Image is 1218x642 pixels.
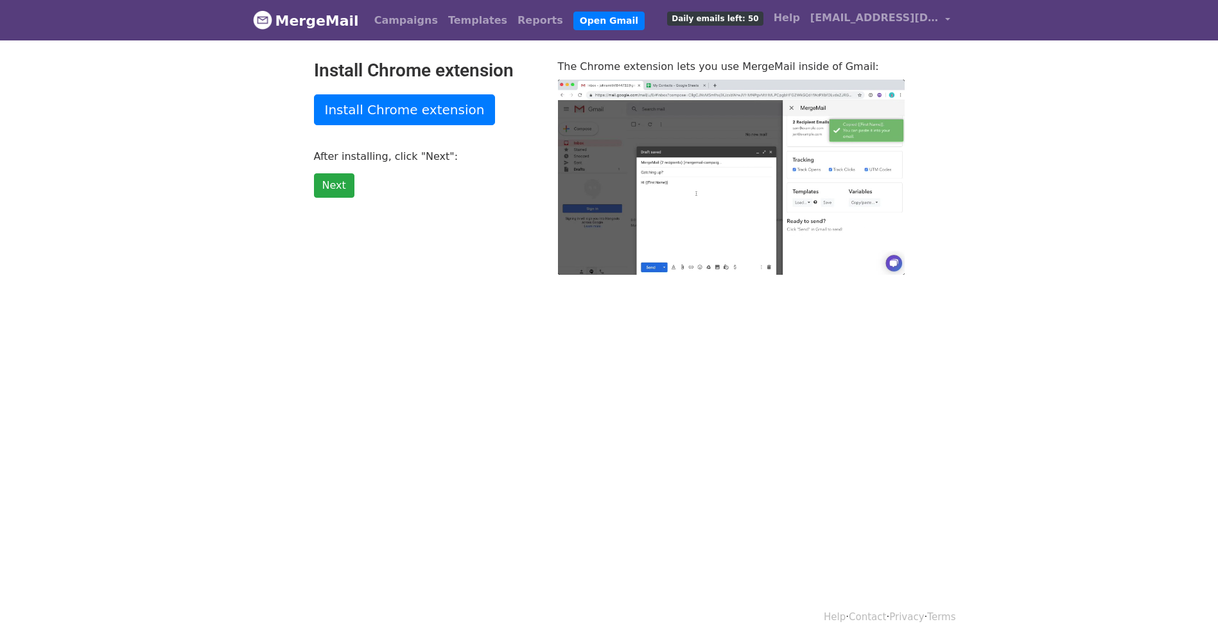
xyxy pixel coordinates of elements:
[369,8,443,33] a: Campaigns
[667,12,763,26] span: Daily emails left: 50
[314,150,539,163] p: After installing, click "Next":
[805,5,955,35] a: [EMAIL_ADDRESS][DOMAIN_NAME]
[810,10,939,26] span: [EMAIL_ADDRESS][DOMAIN_NAME]
[927,611,955,623] a: Terms
[849,611,886,623] a: Contact
[314,173,354,198] a: Next
[512,8,568,33] a: Reports
[1154,580,1218,642] iframe: Chat Widget
[1154,580,1218,642] div: Widget de chat
[253,7,359,34] a: MergeMail
[443,8,512,33] a: Templates
[769,5,805,31] a: Help
[314,94,496,125] a: Install Chrome extension
[253,10,272,30] img: MergeMail logo
[573,12,645,30] a: Open Gmail
[558,60,905,73] p: The Chrome extension lets you use MergeMail inside of Gmail:
[314,60,539,82] h2: Install Chrome extension
[662,5,768,31] a: Daily emails left: 50
[889,611,924,623] a: Privacy
[824,611,846,623] a: Help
